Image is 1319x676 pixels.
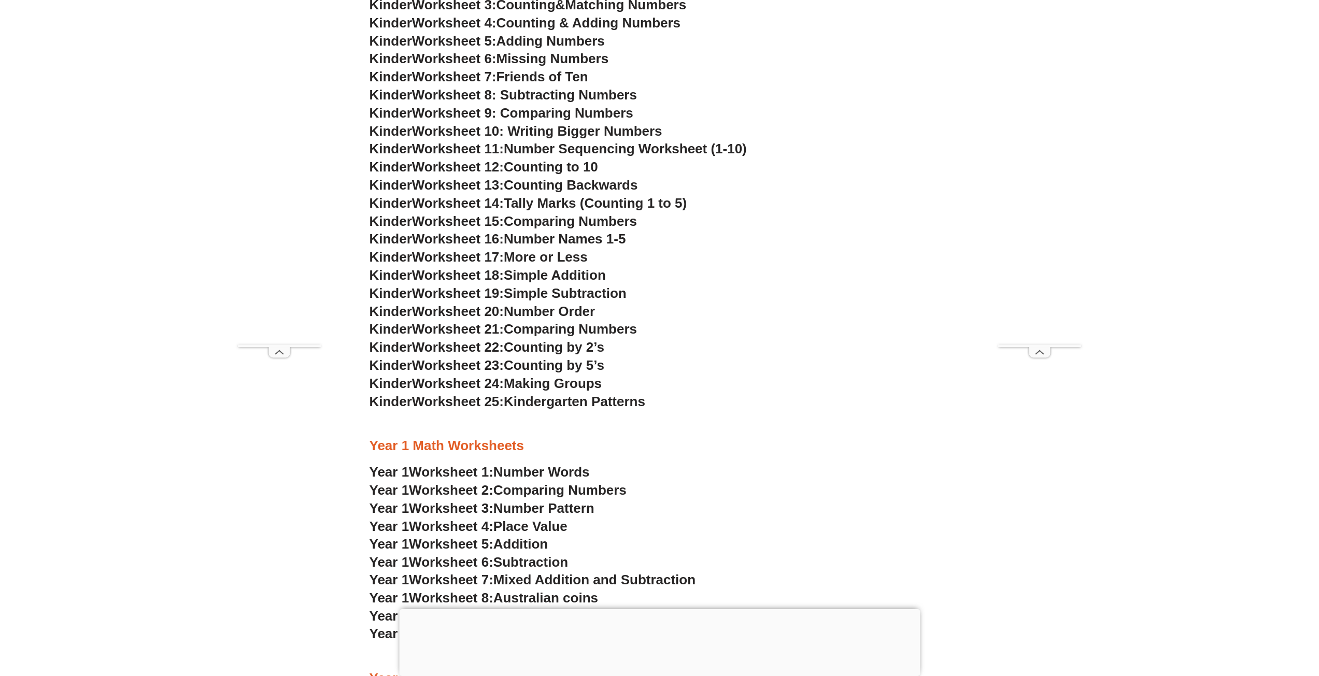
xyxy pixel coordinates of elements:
[504,394,645,409] span: Kindergarten Patterns
[370,590,598,606] a: Year 1Worksheet 8:Australian coins
[493,554,568,570] span: Subtraction
[412,267,504,283] span: Worksheet 18:
[412,339,504,355] span: Worksheet 22:
[370,177,412,193] span: Kinder
[370,339,412,355] span: Kinder
[370,33,605,49] a: KinderWorksheet 5:Adding Numbers
[493,608,554,624] span: Fractions
[504,339,604,355] span: Counting by 2’s
[504,231,626,247] span: Number Names 1-5
[504,141,747,156] span: Number Sequencing Worksheet (1-10)
[504,195,687,211] span: Tally Marks (Counting 1 to 5)
[412,51,497,66] span: Worksheet 6:
[412,231,504,247] span: Worksheet 16:
[409,572,493,587] span: Worksheet 7:
[370,87,637,103] a: KinderWorksheet 8: Subtracting Numbers
[370,321,412,337] span: Kinder
[497,69,588,84] span: Friends of Ten
[370,231,412,247] span: Kinder
[370,159,412,175] span: Kinder
[412,177,504,193] span: Worksheet 13:
[370,626,588,641] a: Year 1Worksheet 10:Measurement
[370,213,412,229] span: Kinder
[370,267,412,283] span: Kinder
[412,249,504,265] span: Worksheet 17:
[409,608,493,624] span: Worksheet 9:
[493,536,548,552] span: Addition
[370,554,569,570] a: Year 1Worksheet 6:Subtraction
[412,87,637,103] span: Worksheet 8: Subtracting Numbers
[493,500,594,516] span: Number Pattern
[412,141,504,156] span: Worksheet 11:
[370,69,588,84] a: KinderWorksheet 7:Friends of Ten
[1146,559,1319,676] iframe: Chat Widget
[504,213,637,229] span: Comparing Numbers
[497,51,609,66] span: Missing Numbers
[504,321,637,337] span: Comparing Numbers
[370,51,412,66] span: Kinder
[504,285,627,301] span: Simple Subtraction
[409,500,493,516] span: Worksheet 3:
[412,159,504,175] span: Worksheet 12:
[409,536,493,552] span: Worksheet 5:
[409,519,493,534] span: Worksheet 4:
[409,464,493,480] span: Worksheet 1:
[412,105,633,121] span: Worksheet 9: Comparing Numbers
[409,590,493,606] span: Worksheet 8:
[412,195,504,211] span: Worksheet 14:
[370,536,548,552] a: Year 1Worksheet 5:Addition
[412,33,497,49] span: Worksheet 5:
[504,249,588,265] span: More or Less
[504,357,604,373] span: Counting by 5’s
[370,15,681,31] a: KinderWorksheet 4:Counting & Adding Numbers
[409,554,493,570] span: Worksheet 6:
[370,304,412,319] span: Kinder
[238,34,321,344] iframe: Advertisement
[370,15,412,31] span: Kinder
[370,51,609,66] a: KinderWorksheet 6:Missing Numbers
[493,482,627,498] span: Comparing Numbers
[370,519,568,534] a: Year 1Worksheet 4:Place Value
[412,15,497,31] span: Worksheet 4:
[409,482,493,498] span: Worksheet 2:
[504,159,598,175] span: Counting to 10
[370,33,412,49] span: Kinder
[370,482,627,498] a: Year 1Worksheet 2:Comparing Numbers
[497,15,681,31] span: Counting & Adding Numbers
[493,519,568,534] span: Place Value
[370,285,412,301] span: Kinder
[370,123,412,139] span: Kinder
[412,357,504,373] span: Worksheet 23:
[412,321,504,337] span: Worksheet 21:
[370,572,696,587] a: Year 1Worksheet 7:Mixed Addition and Subtraction
[370,249,412,265] span: Kinder
[370,87,412,103] span: Kinder
[493,464,590,480] span: Number Words
[504,304,595,319] span: Number Order
[370,394,412,409] span: Kinder
[504,376,602,391] span: Making Groups
[370,608,554,624] a: Year 1Worksheet 9:Fractions
[370,437,950,455] h3: Year 1 Math Worksheets
[370,357,412,373] span: Kinder
[370,69,412,84] span: Kinder
[370,105,412,121] span: Kinder
[412,394,504,409] span: Worksheet 25:
[370,105,633,121] a: KinderWorksheet 9: Comparing Numbers
[412,123,662,139] span: Worksheet 10: Writing Bigger Numbers
[370,123,662,139] a: KinderWorksheet 10: Writing Bigger Numbers
[370,195,412,211] span: Kinder
[370,376,412,391] span: Kinder
[998,34,1081,344] iframe: Advertisement
[412,285,504,301] span: Worksheet 19:
[370,500,594,516] a: Year 1Worksheet 3:Number Pattern
[412,304,504,319] span: Worksheet 20:
[412,213,504,229] span: Worksheet 15:
[412,69,497,84] span: Worksheet 7:
[370,141,412,156] span: Kinder
[412,376,504,391] span: Worksheet 24:
[497,33,605,49] span: Adding Numbers
[370,464,590,480] a: Year 1Worksheet 1:Number Words
[504,177,637,193] span: Counting Backwards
